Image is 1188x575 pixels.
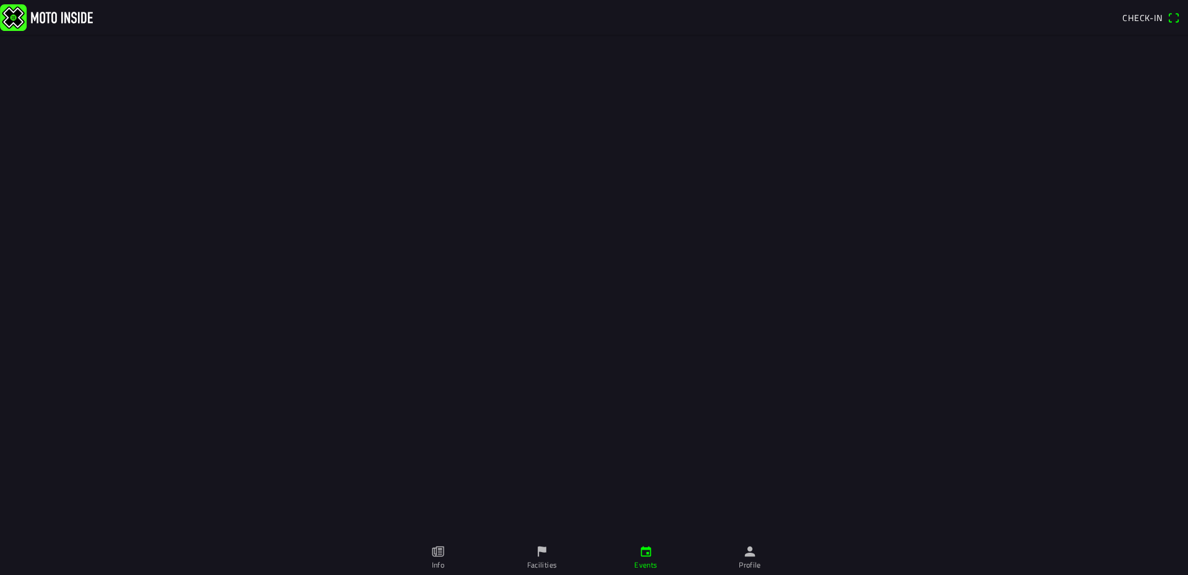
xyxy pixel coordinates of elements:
[634,560,657,571] ion-label: Events
[535,545,549,558] ion-icon: flag
[432,560,444,571] ion-label: Info
[1116,7,1186,28] a: Check-inqr scanner
[739,560,761,571] ion-label: Profile
[743,545,757,558] ion-icon: person
[639,545,653,558] ion-icon: calendar
[1122,11,1163,24] span: Check-in
[431,545,445,558] ion-icon: paper
[527,560,557,571] ion-label: Facilities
